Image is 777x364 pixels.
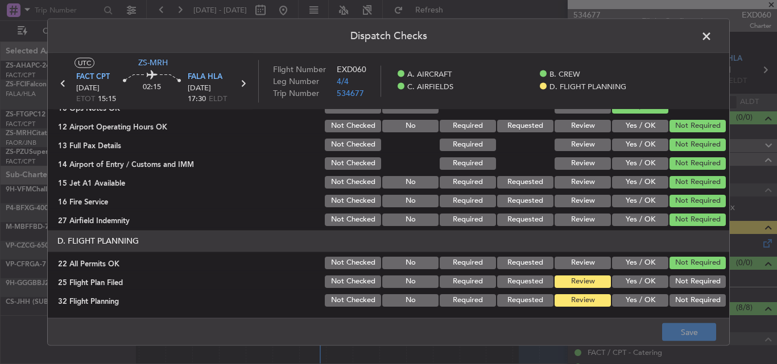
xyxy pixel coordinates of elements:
[669,194,726,207] button: Not Required
[549,82,626,93] span: D. FLIGHT PLANNING
[612,138,668,150] button: Yes / OK
[612,194,668,207] button: Yes / OK
[555,294,611,306] button: Review
[48,19,729,53] header: Dispatch Checks
[669,138,726,150] button: Not Required
[612,119,668,132] button: Yes / OK
[555,175,611,188] button: Review
[555,213,611,225] button: Review
[669,119,726,132] button: Not Required
[669,213,726,225] button: Not Required
[669,175,726,188] button: Not Required
[555,275,611,287] button: Review
[555,157,611,169] button: Review
[555,194,611,207] button: Review
[612,157,668,169] button: Yes / OK
[669,275,726,287] button: Not Required
[555,256,611,269] button: Review
[612,175,668,188] button: Yes / OK
[612,294,668,306] button: Yes / OK
[612,213,668,225] button: Yes / OK
[669,256,726,269] button: Not Required
[669,157,726,169] button: Not Required
[555,138,611,150] button: Review
[612,256,668,269] button: Yes / OK
[549,69,580,80] span: B. CREW
[669,294,726,306] button: Not Required
[612,275,668,287] button: Yes / OK
[555,119,611,132] button: Review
